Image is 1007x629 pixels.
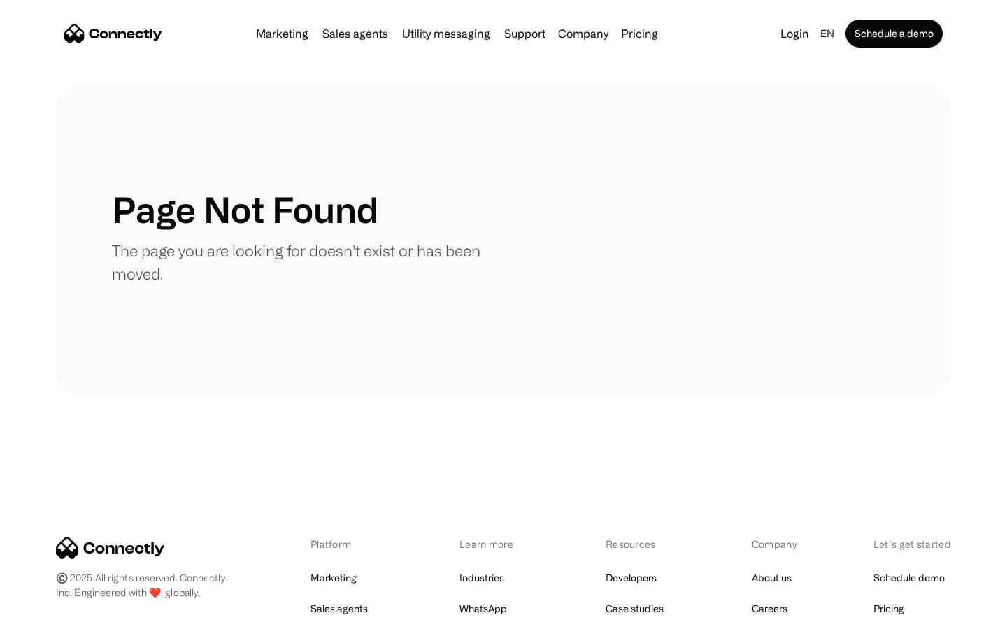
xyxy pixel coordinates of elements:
[558,24,608,43] div: Company
[14,603,84,624] aside: Language selected: English
[615,28,664,39] a: Pricing
[606,537,679,551] div: Resources
[873,568,945,588] a: Schedule demo
[459,568,504,588] a: Industries
[752,599,787,619] a: Careers
[459,599,507,619] a: WhatsApp
[752,537,801,551] div: Company
[873,537,951,551] div: Let’s get started
[499,28,551,39] a: Support
[310,599,368,619] a: Sales agents
[317,28,394,39] a: Sales agents
[845,20,943,48] a: Schedule a demo
[250,28,314,39] a: Marketing
[310,568,357,588] a: Marketing
[112,189,378,231] h1: Page Not Found
[310,537,387,551] div: Platform
[606,568,657,588] a: Developers
[752,568,792,588] a: About us
[459,537,533,551] div: Learn more
[397,28,496,39] a: Utility messaging
[28,605,84,624] ul: Language list
[112,239,503,285] p: The page you are looking for doesn't exist or has been moved.
[820,24,834,43] div: en
[873,599,904,619] a: Pricing
[606,599,664,619] a: Case studies
[775,24,815,43] a: Login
